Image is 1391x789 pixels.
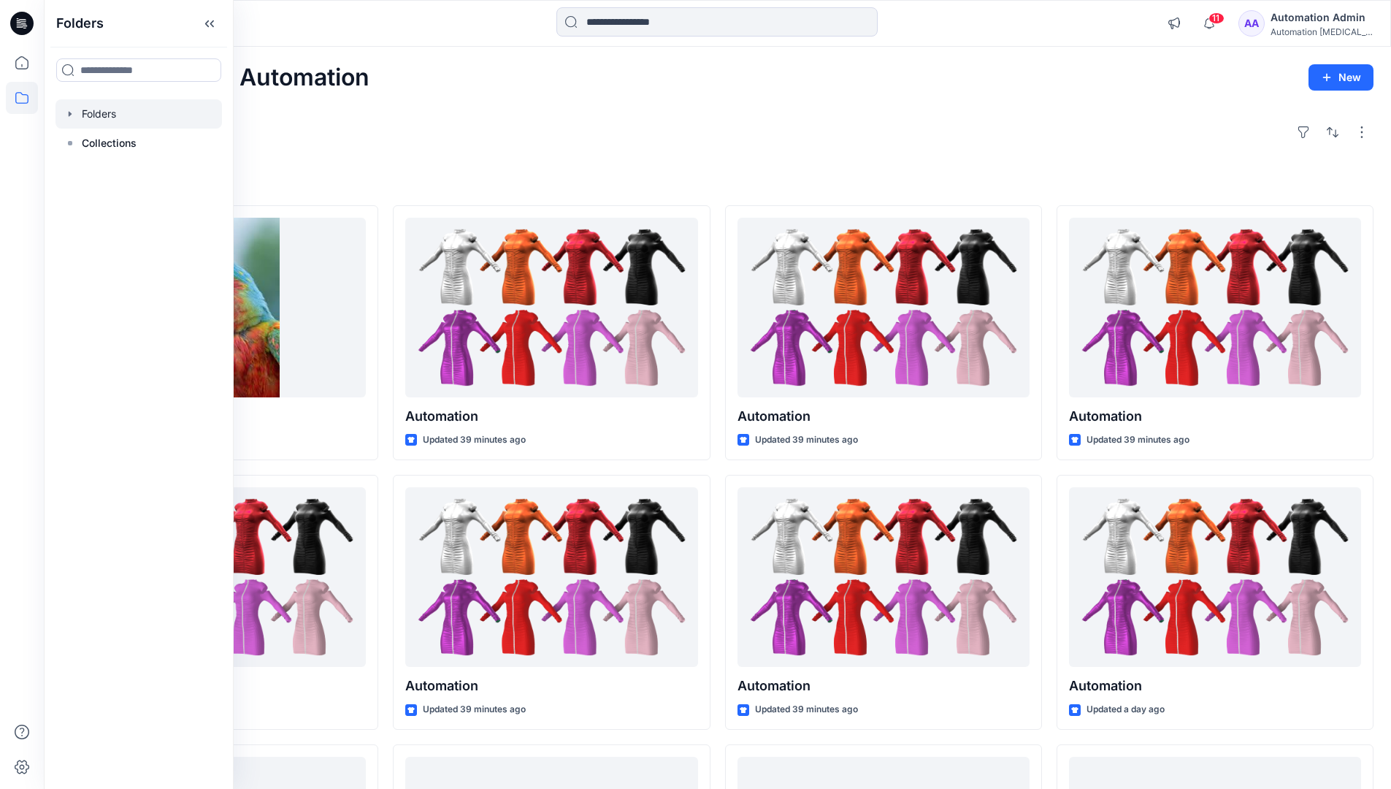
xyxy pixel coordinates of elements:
button: New [1308,64,1373,91]
h4: Styles [61,173,1373,191]
p: Updated 39 minutes ago [423,432,526,448]
p: Updated a day ago [1087,702,1165,717]
p: Automation [1069,676,1361,696]
p: Automation [405,406,697,427]
a: Automation [405,487,697,668]
p: Collections [82,134,137,152]
p: Automation [737,676,1030,696]
div: AA [1238,10,1265,37]
p: Updated 39 minutes ago [755,432,858,448]
a: Automation [1069,218,1361,398]
div: Automation [MEDICAL_DATA]... [1271,26,1373,37]
p: Automation [1069,406,1361,427]
p: Automation [405,676,697,696]
a: Automation [737,218,1030,398]
span: 11 [1208,12,1225,24]
a: Automation [1069,487,1361,668]
p: Automation [737,406,1030,427]
p: Updated 39 minutes ago [423,702,526,717]
div: Automation Admin [1271,9,1373,26]
p: Updated 39 minutes ago [1087,432,1189,448]
a: Automation [737,487,1030,668]
p: Updated 39 minutes ago [755,702,858,717]
a: Automation [405,218,697,398]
